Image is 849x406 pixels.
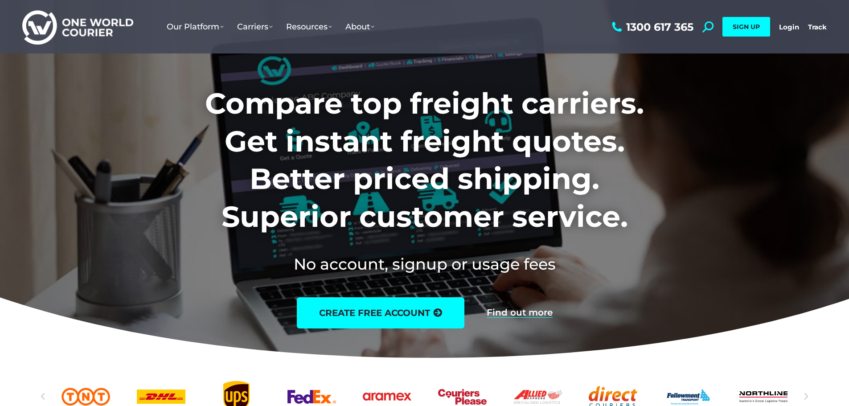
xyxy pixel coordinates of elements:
a: Track [808,23,827,31]
a: 1300 617 365 [610,21,693,33]
a: create free account [297,297,464,328]
span: SIGN UP [733,23,760,31]
a: Login [779,23,799,31]
h2: No account, signup or usage fees [146,253,703,275]
a: SIGN UP [722,17,770,37]
img: One World Courier [22,9,133,45]
a: Carriers [230,13,279,41]
a: Find out more [487,308,553,318]
span: Carriers [237,22,273,32]
a: About [339,13,381,41]
a: Resources [279,13,339,41]
span: About [345,22,374,32]
h1: Compare top freight carriers. Get instant freight quotes. Better priced shipping. Superior custom... [146,85,703,235]
span: Our Platform [167,22,224,32]
a: Our Platform [160,13,230,41]
span: Resources [286,22,332,32]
